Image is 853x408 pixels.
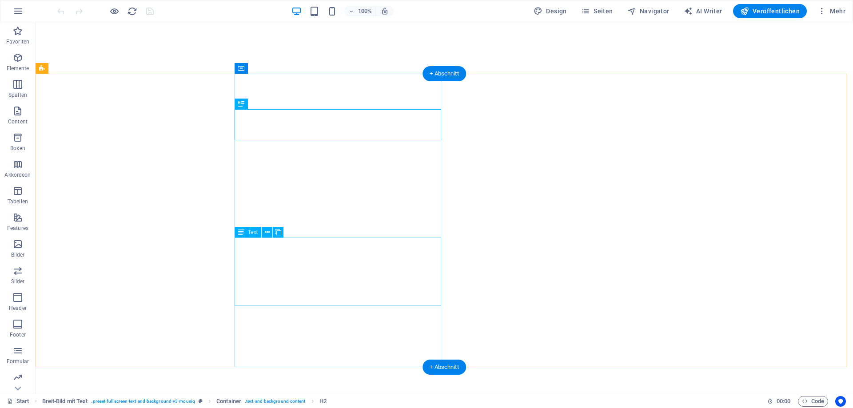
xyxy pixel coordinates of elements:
p: Favoriten [6,38,29,45]
p: Footer [10,331,26,338]
span: . preset-fullscreen-text-and-background-v3-mousiq [91,396,195,407]
span: AI Writer [684,7,722,16]
a: Klick, um Auswahl aufzuheben. Doppelklick öffnet Seitenverwaltung [7,396,29,407]
span: Design [534,7,567,16]
p: Header [9,305,27,312]
button: AI Writer [680,4,726,18]
p: Boxen [10,145,25,152]
button: Seiten [578,4,617,18]
div: + Abschnitt [423,66,466,81]
span: Klick zum Auswählen. Doppelklick zum Bearbeiten [42,396,88,407]
button: Design [530,4,570,18]
p: Spalten [8,91,27,99]
p: Features [7,225,28,232]
i: Seite neu laden [127,6,137,16]
i: Dieses Element ist ein anpassbares Preset [199,399,203,404]
i: Bei Größenänderung Zoomstufe automatisch an das gewählte Gerät anpassen. [381,7,389,15]
span: Klick zum Auswählen. Doppelklick zum Bearbeiten [319,396,327,407]
span: Veröffentlichen [740,7,800,16]
button: Veröffentlichen [733,4,807,18]
span: Klick zum Auswählen. Doppelklick zum Bearbeiten [216,396,241,407]
button: Code [798,396,828,407]
button: 100% [344,6,376,16]
p: Slider [11,278,25,285]
button: Mehr [814,4,849,18]
p: Tabellen [8,198,28,205]
span: Navigator [627,7,670,16]
span: : [783,398,784,404]
p: Content [8,118,28,125]
p: Elemente [7,65,29,72]
button: Usercentrics [835,396,846,407]
span: . text-and-background-content [245,396,306,407]
span: Code [802,396,824,407]
p: Akkordeon [4,171,31,178]
h6: Session-Zeit [767,396,791,407]
span: Text [248,230,258,235]
button: Navigator [624,4,673,18]
div: + Abschnitt [423,360,466,375]
span: Mehr [817,7,845,16]
div: Design (Strg+Alt+Y) [530,4,570,18]
p: Formular [7,358,29,365]
span: 00 00 [777,396,790,407]
button: Klicke hier, um den Vorschau-Modus zu verlassen [109,6,120,16]
span: Seiten [581,7,613,16]
h6: 100% [358,6,372,16]
p: Bilder [11,251,25,258]
button: reload [127,6,137,16]
nav: breadcrumb [42,396,327,407]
